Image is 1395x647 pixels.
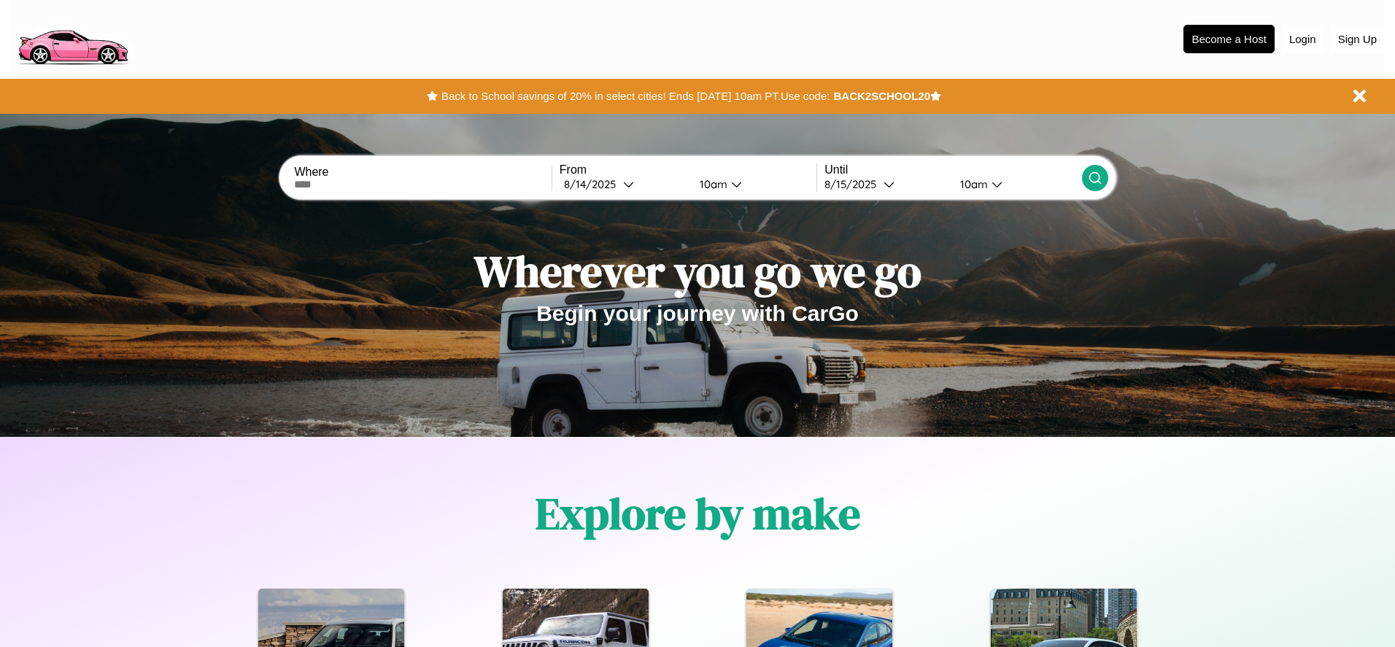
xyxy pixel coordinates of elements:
button: Become a Host [1183,25,1275,53]
label: Where [294,166,551,179]
label: Until [824,163,1081,177]
img: logo [11,7,134,69]
div: 8 / 14 / 2025 [564,177,623,191]
div: 10am [953,177,992,191]
button: Login [1282,26,1323,53]
div: 8 / 15 / 2025 [824,177,884,191]
button: Back to School savings of 20% in select cities! Ends [DATE] 10am PT.Use code: [438,86,833,106]
div: 10am [692,177,731,191]
button: 10am [688,177,816,192]
button: 10am [948,177,1081,192]
button: Sign Up [1331,26,1384,53]
button: 8/14/2025 [560,177,688,192]
b: BACK2SCHOOL20 [833,90,930,102]
h1: Explore by make [536,484,860,543]
label: From [560,163,816,177]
